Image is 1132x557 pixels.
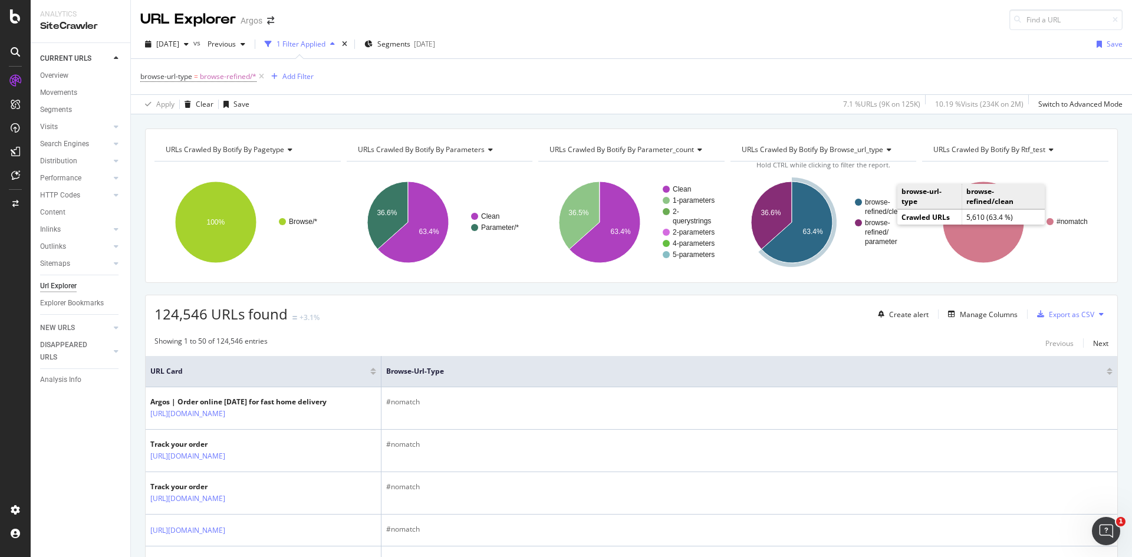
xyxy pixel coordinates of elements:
div: #nomatch [386,524,1113,535]
span: browse-refined/* [200,68,256,85]
span: 124,546 URLs found [154,304,288,324]
div: Argos [241,15,262,27]
div: Export as CSV [1049,309,1094,319]
div: Visits [40,121,58,133]
div: #nomatch [386,397,1113,407]
div: Add Filter [282,71,314,81]
div: Movements [40,87,77,99]
div: Save [233,99,249,109]
button: Apply [140,95,175,114]
a: Movements [40,87,122,99]
div: Analytics [40,9,121,19]
div: SiteCrawler [40,19,121,33]
div: #nomatch [386,439,1113,450]
div: 1 Filter Applied [277,39,325,49]
div: A chart. [730,171,917,273]
div: Clear [196,99,213,109]
a: DISAPPEARED URLS [40,339,110,364]
button: Save [1092,35,1123,54]
button: Previous [203,35,250,54]
svg: A chart. [538,171,725,273]
div: #nomatch [386,482,1113,492]
text: browse- [865,198,890,206]
h4: URLs Crawled By Botify By pagetype [163,140,330,159]
div: times [340,38,350,50]
a: Overview [40,70,122,82]
h4: URLs Crawled By Botify By parameter_count [547,140,714,159]
div: Inlinks [40,223,61,236]
button: 1 Filter Applied [260,35,340,54]
div: 7.1 % URLs ( 9K on 125K ) [843,99,920,109]
svg: A chart. [347,171,533,273]
text: Parameter/* [481,223,519,232]
span: URL Card [150,366,367,377]
a: Sitemaps [40,258,110,270]
div: Save [1107,39,1123,49]
text: 36.6% [377,209,397,217]
div: NEW URLS [40,322,75,334]
div: [DATE] [414,39,435,49]
svg: A chart. [154,171,341,273]
a: [URL][DOMAIN_NAME] [150,525,225,536]
a: NEW URLS [40,322,110,334]
text: 2- [673,207,679,216]
a: [URL][DOMAIN_NAME] [150,493,225,505]
div: Track your order [150,482,277,492]
div: DISAPPEARED URLS [40,339,100,364]
img: Equal [292,316,297,319]
div: Manage Columns [960,309,1018,319]
text: 63.4% [802,228,822,236]
text: 36.5% [569,209,589,217]
text: 100% [975,218,993,226]
a: Url Explorer [40,280,122,292]
a: Visits [40,121,110,133]
a: [URL][DOMAIN_NAME] [150,408,225,420]
span: Segments [377,39,410,49]
h4: URLs Crawled By Botify By rtf_test [931,140,1098,159]
text: 63.4% [611,228,631,236]
text: 2-parameters [673,228,715,236]
text: browse- [865,219,890,227]
div: Distribution [40,155,77,167]
button: Create alert [873,305,929,324]
text: querystrings [673,217,711,225]
a: Performance [40,172,110,184]
span: URLs Crawled By Botify By pagetype [166,144,284,154]
div: Overview [40,70,68,82]
button: Add Filter [266,70,314,84]
div: HTTP Codes [40,189,80,202]
span: vs [193,38,203,48]
span: Previous [203,39,236,49]
button: Manage Columns [943,307,1018,321]
span: URLs Crawled By Botify By rtf_test [933,144,1045,154]
text: 63.4% [419,228,439,236]
span: browse-url-type [140,71,192,81]
text: 5-parameters [673,251,715,259]
text: 1-parameters [673,196,715,205]
a: Search Engines [40,138,110,150]
button: Save [219,95,249,114]
button: Export as CSV [1032,305,1094,324]
div: Showing 1 to 50 of 124,546 entries [154,336,268,350]
div: Search Engines [40,138,89,150]
iframe: Intercom live chat [1092,517,1120,545]
td: Crawled URLs [897,210,962,225]
button: Next [1093,336,1108,350]
div: Segments [40,104,72,116]
a: Inlinks [40,223,110,236]
button: Previous [1045,336,1074,350]
span: 1 [1116,517,1126,526]
td: 5,610 (63.4 %) [962,210,1045,225]
div: Analysis Info [40,374,81,386]
div: +3.1% [300,312,320,322]
text: Clean [481,212,499,220]
a: Outlinks [40,240,110,253]
div: Next [1093,338,1108,348]
div: 10.19 % Visits ( 234K on 2M ) [935,99,1024,109]
span: URLs Crawled By Botify By parameter_count [549,144,694,154]
div: Url Explorer [40,280,77,292]
div: Track your order [150,439,277,450]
